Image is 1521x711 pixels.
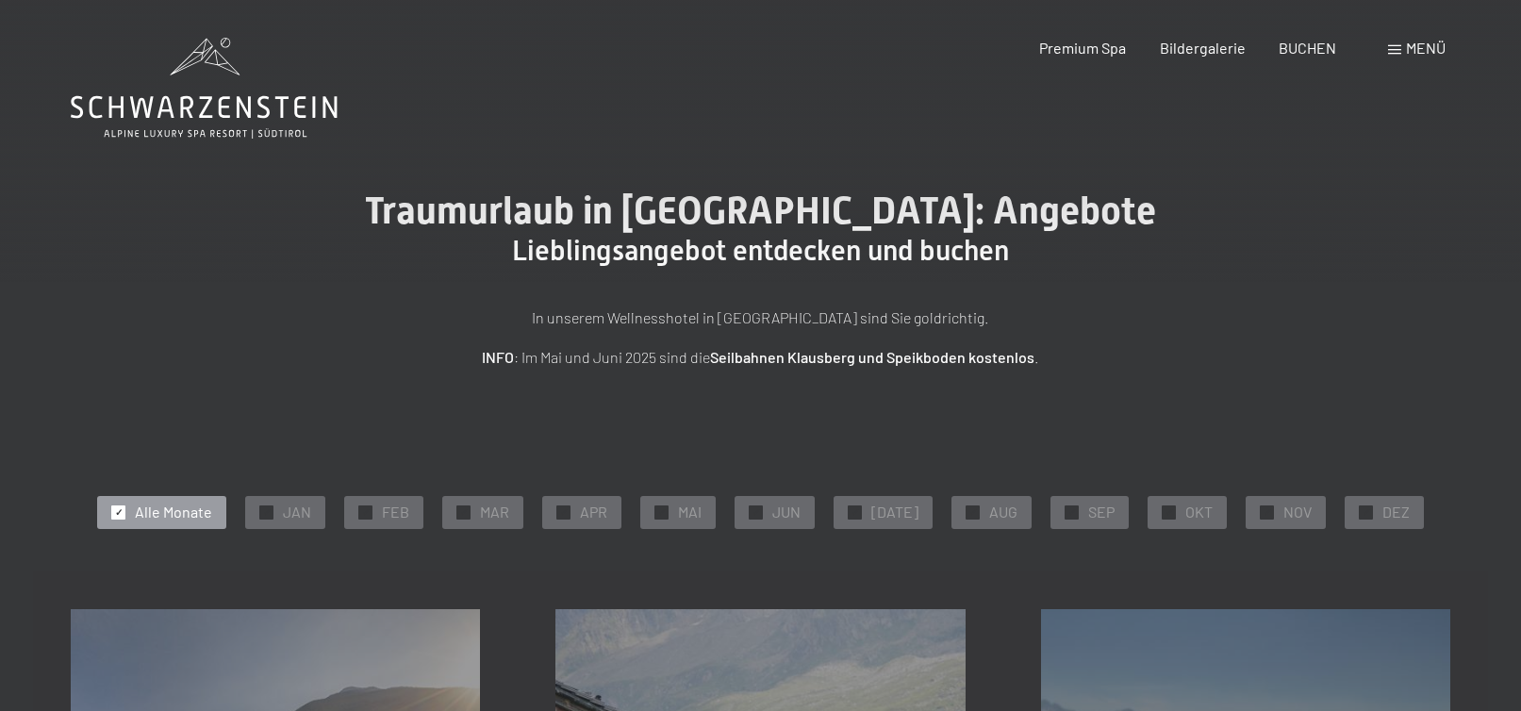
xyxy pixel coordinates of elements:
span: ✓ [658,505,666,519]
span: JAN [283,502,311,522]
p: : Im Mai und Juni 2025 sind die . [289,345,1232,370]
span: Traumurlaub in [GEOGRAPHIC_DATA]: Angebote [365,189,1156,233]
a: Premium Spa [1039,39,1126,57]
p: In unserem Wellnesshotel in [GEOGRAPHIC_DATA] sind Sie goldrichtig. [289,306,1232,330]
span: ✓ [115,505,123,519]
span: MAR [480,502,509,522]
strong: Seilbahnen Klausberg und Speikboden kostenlos [710,348,1034,366]
span: NOV [1283,502,1312,522]
span: ✓ [1264,505,1271,519]
span: ✓ [1363,505,1370,519]
span: ✓ [851,505,859,519]
span: Lieblingsangebot entdecken und buchen [512,234,1009,267]
span: MAI [678,502,702,522]
span: DEZ [1382,502,1410,522]
span: ✓ [752,505,760,519]
span: Menü [1406,39,1446,57]
span: ✓ [460,505,468,519]
span: ✓ [263,505,271,519]
span: [DATE] [871,502,918,522]
span: ✓ [362,505,370,519]
span: Alle Monate [135,502,212,522]
span: ✓ [969,505,977,519]
span: AUG [989,502,1017,522]
strong: INFO [482,348,514,366]
span: ✓ [1166,505,1173,519]
span: SEP [1088,502,1115,522]
span: FEB [382,502,409,522]
a: BUCHEN [1279,39,1336,57]
span: APR [580,502,607,522]
span: ✓ [560,505,568,519]
a: Bildergalerie [1160,39,1246,57]
span: JUN [772,502,801,522]
span: OKT [1185,502,1213,522]
span: ✓ [1068,505,1076,519]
